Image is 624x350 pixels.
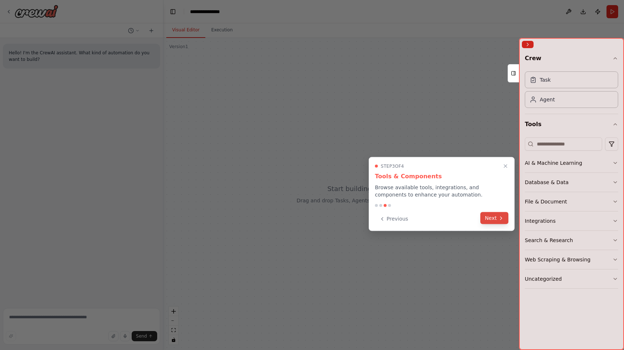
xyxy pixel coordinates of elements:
[501,162,510,171] button: Close walkthrough
[375,184,508,198] p: Browse available tools, integrations, and components to enhance your automation.
[375,213,412,225] button: Previous
[480,212,508,224] button: Next
[375,172,508,181] h3: Tools & Components
[168,7,178,17] button: Hide left sidebar
[381,163,404,169] span: Step 3 of 4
